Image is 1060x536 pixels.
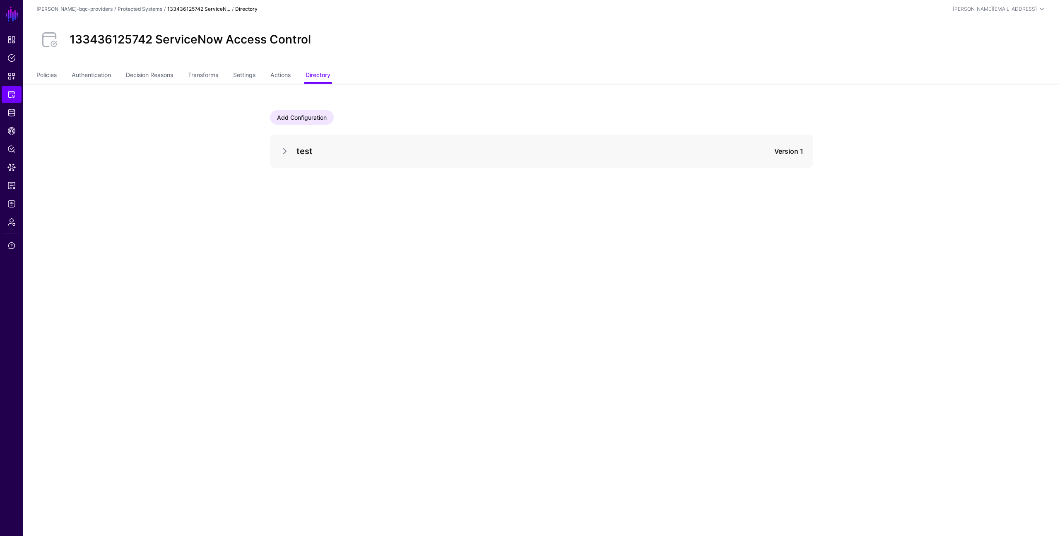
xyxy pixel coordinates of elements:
[70,33,311,47] h2: 133436125742 ServiceNow Access Control
[7,200,16,208] span: Logs
[7,127,16,135] span: CAEP Hub
[7,72,16,80] span: Snippets
[7,36,16,44] span: Dashboard
[2,196,22,212] a: Logs
[7,90,16,99] span: Protected Systems
[270,110,334,125] a: Add Configuration
[2,177,22,194] a: Reports
[2,86,22,103] a: Protected Systems
[754,146,803,156] div: Version 1
[7,163,16,171] span: Data Lens
[2,50,22,66] a: Policies
[126,68,173,84] a: Decision Reasons
[113,5,118,13] div: /
[233,68,255,84] a: Settings
[235,6,258,12] strong: Directory
[953,5,1037,13] div: [PERSON_NAME][EMAIL_ADDRESS]
[7,109,16,117] span: Identity Data Fabric
[36,68,57,84] a: Policies
[188,68,218,84] a: Transforms
[2,141,22,157] a: Policy Lens
[306,68,330,84] a: Directory
[7,181,16,190] span: Reports
[2,31,22,48] a: Dashboard
[2,68,22,85] a: Snippets
[2,214,22,230] a: Admin
[2,123,22,139] a: CAEP Hub
[167,6,230,12] strong: 133436125742 ServiceN...
[36,6,113,12] a: [PERSON_NAME]-bqc-providers
[7,145,16,153] span: Policy Lens
[7,54,16,62] span: Policies
[230,5,235,13] div: /
[118,6,162,12] a: Protected Systems
[296,145,725,158] h5: test
[2,104,22,121] a: Identity Data Fabric
[7,218,16,226] span: Admin
[7,241,16,250] span: Support
[162,5,167,13] div: /
[270,68,291,84] a: Actions
[2,159,22,176] a: Data Lens
[5,5,19,23] a: SGNL
[72,68,111,84] a: Authentication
